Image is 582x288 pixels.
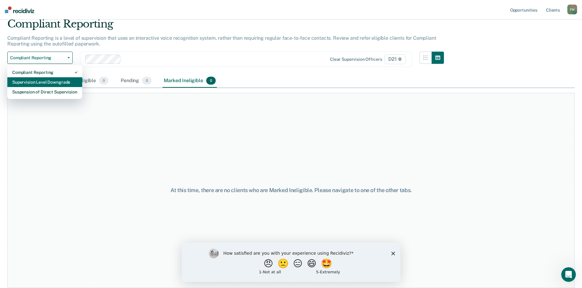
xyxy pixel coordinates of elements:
[384,54,405,64] span: D21
[142,77,152,85] span: 0
[12,67,77,77] div: Compliant Reporting
[7,18,444,35] div: Compliant Reporting
[10,55,65,60] span: Compliant Reporting
[182,242,401,282] iframe: Survey by Kim from Recidiviz
[567,5,577,14] button: FW
[149,187,433,194] div: At this time, there are no clients who are Marked Ineligible. Please navigate to one of the other...
[99,77,108,85] span: 0
[60,74,110,88] div: Almost Eligible0
[7,52,73,64] button: Compliant Reporting
[7,35,436,47] p: Compliant Reporting is a level of supervision that uses an interactive voice recognition system, ...
[12,77,77,87] div: Supervision Level Downgrade
[119,74,153,88] div: Pending0
[206,77,216,85] span: 0
[567,5,577,14] div: F W
[330,57,382,62] div: Clear supervision officers
[561,267,576,282] iframe: Intercom live chat
[163,74,217,88] div: Marked Ineligible0
[12,87,77,97] div: Suspension of Direct Supervision
[5,6,34,13] img: Recidiviz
